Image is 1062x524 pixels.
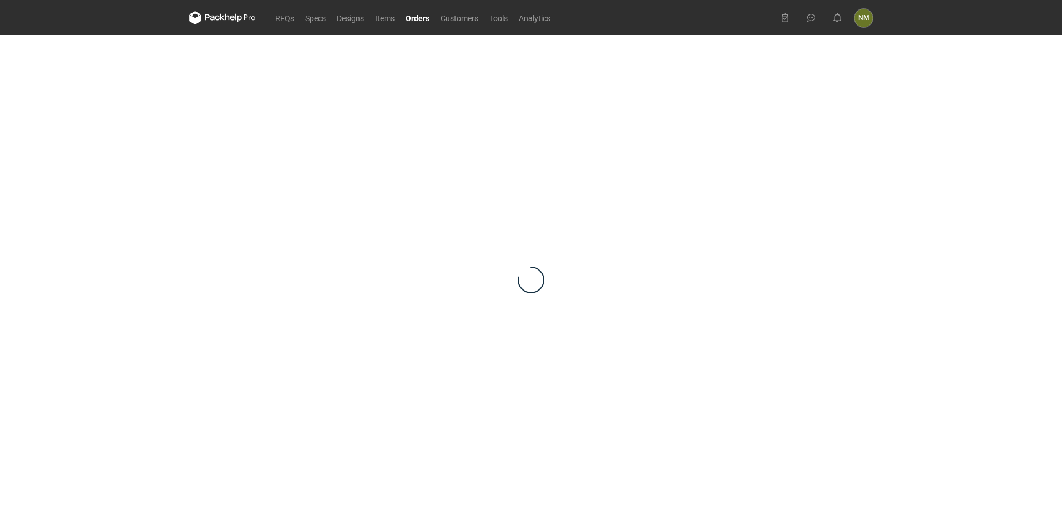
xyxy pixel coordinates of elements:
a: Analytics [513,11,556,24]
a: RFQs [270,11,300,24]
svg: Packhelp Pro [189,11,256,24]
a: Designs [331,11,370,24]
a: Specs [300,11,331,24]
a: Orders [400,11,435,24]
a: Items [370,11,400,24]
div: Natalia Mrozek [854,9,873,27]
button: NM [854,9,873,27]
a: Customers [435,11,484,24]
a: Tools [484,11,513,24]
